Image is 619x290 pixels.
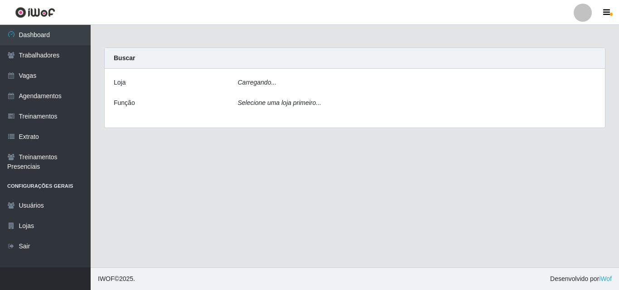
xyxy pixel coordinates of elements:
[114,78,126,87] label: Loja
[114,98,135,108] label: Função
[550,274,612,284] span: Desenvolvido por
[238,99,321,106] i: Selecione uma loja primeiro...
[238,79,277,86] i: Carregando...
[15,7,55,18] img: CoreUI Logo
[98,275,115,282] span: IWOF
[114,54,135,62] strong: Buscar
[98,274,135,284] span: © 2025 .
[599,275,612,282] a: iWof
